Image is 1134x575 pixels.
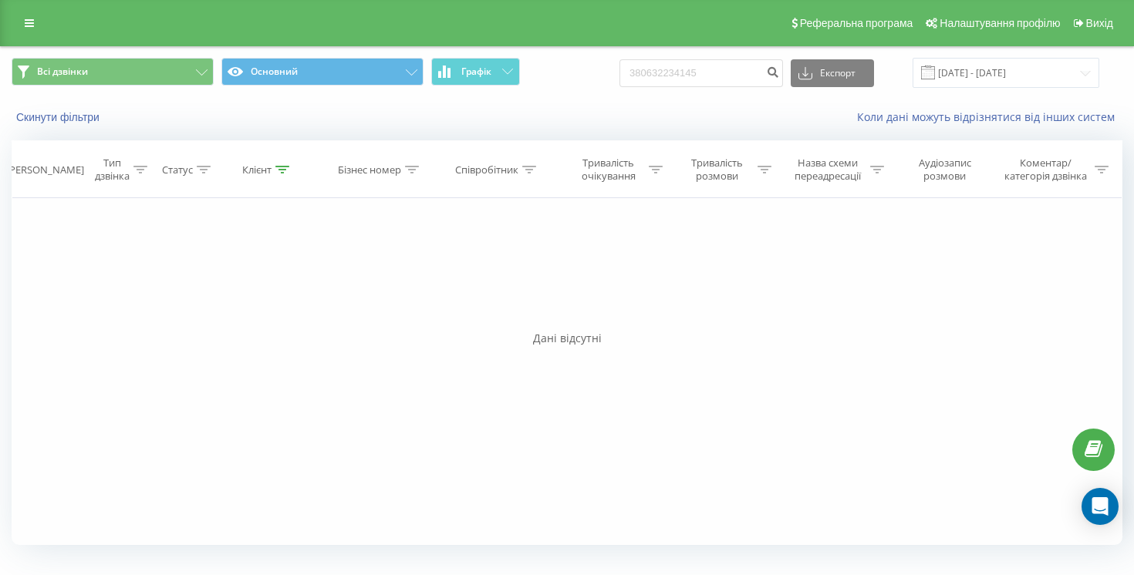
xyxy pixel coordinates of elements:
[1082,488,1119,525] div: Open Intercom Messenger
[12,331,1122,346] div: Дані відсутні
[162,163,193,177] div: Статус
[6,163,84,177] div: [PERSON_NAME]
[1001,156,1091,183] div: Коментар/категорія дзвінка
[680,156,754,183] div: Тривалість розмови
[221,58,424,86] button: Основний
[338,163,401,177] div: Бізнес номер
[12,110,107,124] button: Скинути фільтри
[37,66,88,78] span: Всі дзвінки
[857,109,1122,124] a: Коли дані можуть відрізнятися вiд інших систем
[800,17,913,29] span: Реферальна програма
[455,163,518,177] div: Співробітник
[12,58,214,86] button: Всі дзвінки
[242,163,272,177] div: Клієнт
[461,66,491,77] span: Графік
[431,58,520,86] button: Графік
[95,156,130,183] div: Тип дзвінка
[572,156,646,183] div: Тривалість очікування
[619,59,783,87] input: Пошук за номером
[1086,17,1113,29] span: Вихід
[902,156,988,183] div: Аудіозапис розмови
[940,17,1060,29] span: Налаштування профілю
[791,59,874,87] button: Експорт
[789,156,866,183] div: Назва схеми переадресації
